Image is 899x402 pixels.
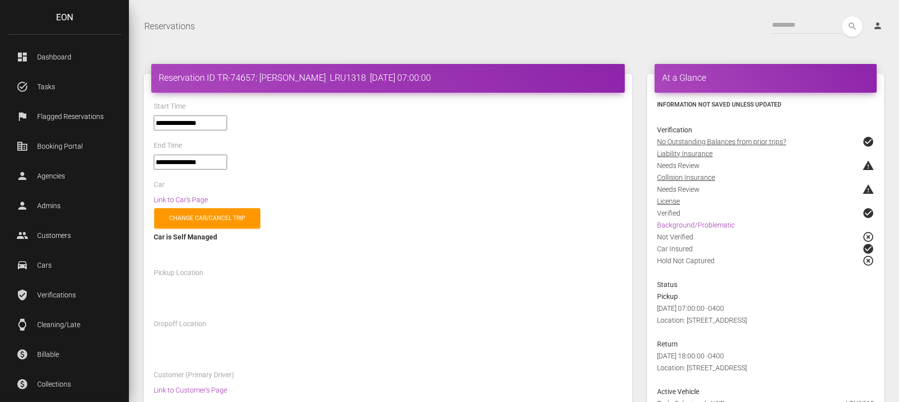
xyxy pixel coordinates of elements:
a: Link to Customer's Page [154,386,227,394]
u: License [657,197,680,205]
u: Liability Insurance [657,150,713,158]
p: Collections [15,377,114,392]
p: Billable [15,347,114,362]
p: Admins [15,198,114,213]
div: Hold Not Captured [650,255,882,279]
div: Needs Review [650,160,882,172]
a: person Admins [7,193,121,218]
span: check_circle [862,207,874,219]
div: Needs Review [650,183,882,195]
span: warning [862,183,874,195]
strong: Status [657,281,677,288]
label: End Time [154,141,182,151]
p: Dashboard [15,50,114,64]
span: check_circle [862,243,874,255]
button: search [842,16,862,37]
strong: Return [657,340,678,348]
a: Change car/cancel trip [154,208,260,229]
a: dashboard Dashboard [7,45,121,69]
p: Cleaning/Late [15,317,114,332]
label: Pickup Location [154,268,203,278]
h6: Information not saved unless updated [657,100,874,109]
p: Customers [15,228,114,243]
span: highlight_off [862,231,874,243]
span: [DATE] 18:00:00 -0400 Location: [STREET_ADDRESS] [657,352,747,372]
a: watch Cleaning/Late [7,312,121,337]
p: Verifications [15,287,114,302]
label: Dropoff Location [154,319,206,329]
i: person [873,21,883,31]
label: Start Time [154,102,185,112]
label: Car [154,180,165,190]
a: paid Collections [7,372,121,397]
p: Cars [15,258,114,273]
u: No Outstanding Balances from prior trips? [657,138,786,146]
span: check_circle [862,136,874,148]
strong: Pickup [657,292,678,300]
a: person [865,16,892,36]
h4: At a Glance [662,71,869,84]
a: verified_user Verifications [7,283,121,307]
a: flag Flagged Reservations [7,104,121,129]
span: highlight_off [862,255,874,267]
p: Flagged Reservations [15,109,114,124]
p: Booking Portal [15,139,114,154]
p: Agencies [15,169,114,183]
a: paid Billable [7,342,121,367]
a: Reservations [144,14,195,39]
div: Car Insured [650,243,882,255]
div: Not Verified [650,231,882,243]
a: Background/Problematic [657,221,735,229]
u: Collision Insurance [657,173,715,181]
span: [DATE] 07:00:00 -0400 Location: [STREET_ADDRESS] [657,304,747,324]
a: corporate_fare Booking Portal [7,134,121,159]
strong: Active Vehicle [657,388,699,396]
a: Link to Car's Page [154,196,208,204]
div: Verified [650,207,882,219]
h4: Reservation ID TR-74657: [PERSON_NAME] LRU1318 [DATE] 07:00:00 [159,71,617,84]
a: people Customers [7,223,121,248]
span: warning [862,160,874,172]
a: task_alt Tasks [7,74,121,99]
a: drive_eta Cars [7,253,121,278]
a: person Agencies [7,164,121,188]
strong: Verification [657,126,692,134]
p: Tasks [15,79,114,94]
label: Customer (Primary Driver) [154,370,234,380]
div: Car is Self Managed [154,231,622,243]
